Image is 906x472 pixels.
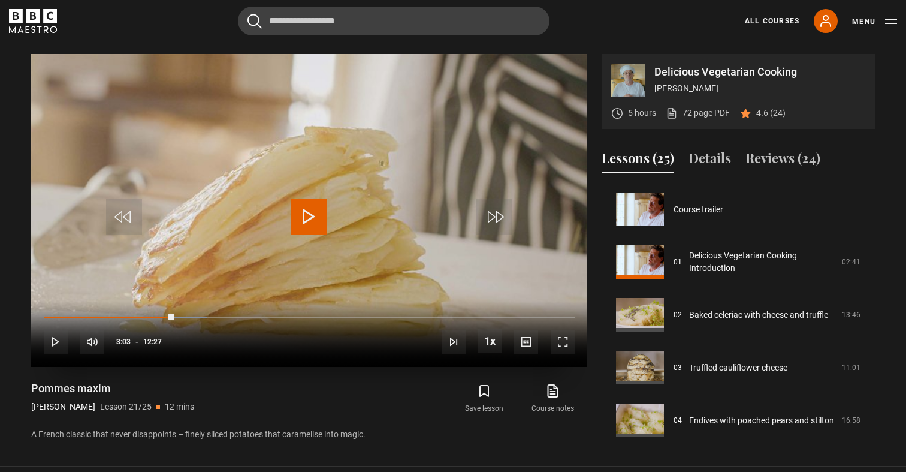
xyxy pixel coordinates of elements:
a: Baked celeriac with cheese and truffle [689,309,828,321]
a: Endives with poached pears and stilton [689,414,834,427]
button: Fullscreen [551,330,575,354]
p: 4.6 (24) [756,107,786,119]
button: Play [44,330,68,354]
a: Course notes [519,381,587,416]
video-js: Video Player [31,54,587,367]
p: 5 hours [628,107,656,119]
a: Truffled cauliflower cheese [689,362,787,374]
button: Save lesson [450,381,518,416]
button: Reviews (24) [745,148,820,173]
p: Lesson 21/25 [100,401,152,413]
button: Mute [80,330,104,354]
div: Progress Bar [44,317,575,319]
button: Details [688,148,731,173]
p: [PERSON_NAME] [654,82,865,95]
a: Delicious Vegetarian Cooking Introduction [689,249,835,275]
button: Lessons (25) [602,148,674,173]
button: Submit the search query [247,14,262,29]
a: 72 page PDF [666,107,730,119]
p: A French classic that never disappoints – finely sliced potatoes that caramelise into magic. [31,428,587,441]
a: Course trailer [674,203,723,216]
svg: BBC Maestro [9,9,57,33]
a: All Courses [745,16,799,26]
span: 3:03 [116,331,131,353]
h1: Pommes maxim [31,381,194,396]
p: Delicious Vegetarian Cooking [654,67,865,77]
button: Toggle navigation [852,16,897,28]
span: 12:27 [143,331,162,353]
span: - [135,338,138,346]
input: Search [238,7,549,35]
button: Captions [514,330,538,354]
button: Next Lesson [442,330,466,354]
p: [PERSON_NAME] [31,401,95,413]
button: Playback Rate [478,329,502,353]
p: 12 mins [165,401,194,413]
